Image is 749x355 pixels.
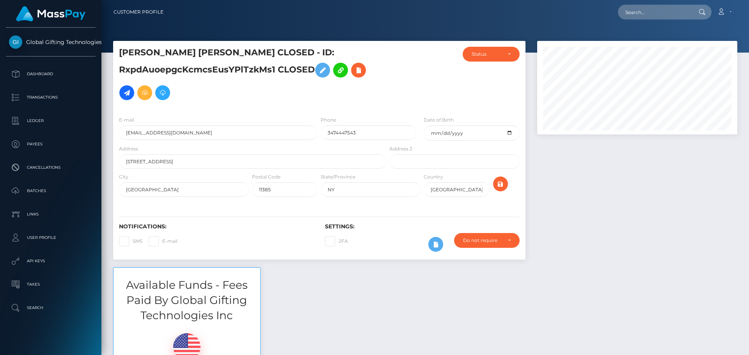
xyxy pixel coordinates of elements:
p: API Keys [9,255,92,267]
p: Ledger [9,115,92,127]
img: MassPay Logo [16,6,85,21]
label: Address [119,145,138,152]
a: Links [6,205,96,224]
label: State/Province [321,173,355,180]
label: City [119,173,128,180]
label: Postal Code [252,173,280,180]
label: 2FA [325,236,348,246]
div: Status [472,51,502,57]
input: Search... [618,5,691,19]
label: SMS [119,236,142,246]
h6: Notifications: [119,223,313,230]
h6: Settings: [325,223,519,230]
button: Do not require [454,233,520,248]
p: Batches [9,185,92,197]
p: Transactions [9,92,92,103]
a: Initiate Payout [119,85,134,100]
label: Country [424,173,443,180]
p: User Profile [9,232,92,244]
button: Status [463,47,520,62]
img: Global Gifting Technologies Inc [9,35,22,49]
label: E-mail [149,236,177,246]
h3: Available Funds - Fees Paid By Global Gifting Technologies Inc [114,277,260,323]
label: Phone [321,117,336,124]
a: Dashboard [6,64,96,84]
p: Payees [9,138,92,150]
a: Payees [6,134,96,154]
label: E-mail [119,117,134,124]
a: API Keys [6,251,96,271]
p: Links [9,208,92,220]
a: Ledger [6,111,96,131]
a: Cancellations [6,158,96,177]
a: Batches [6,181,96,201]
a: User Profile [6,228,96,247]
a: Search [6,298,96,318]
a: Transactions [6,88,96,107]
a: Taxes [6,275,96,294]
h5: [PERSON_NAME] [PERSON_NAME] CLOSED - ID: RxpdAuoepgcKcmcsEusYPlTzkMs1 CLOSED [119,47,382,104]
p: Cancellations [9,162,92,173]
label: Address 2 [389,145,412,152]
span: Global Gifting Technologies Inc [6,39,96,46]
p: Taxes [9,279,92,290]
p: Search [9,302,92,314]
a: Customer Profile [114,4,163,20]
div: Do not require [463,237,502,244]
p: Dashboard [9,68,92,80]
label: Date of Birth [424,117,454,124]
